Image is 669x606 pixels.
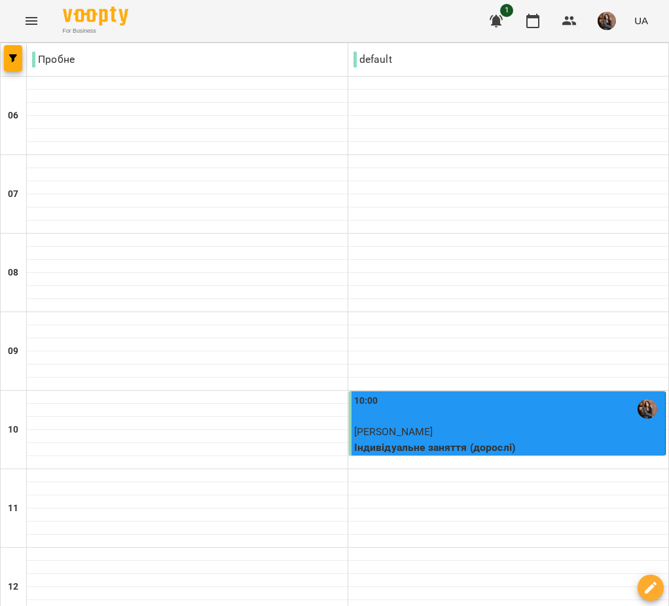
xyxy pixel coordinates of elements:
[8,501,18,516] h6: 11
[634,14,648,27] span: UA
[8,266,18,280] h6: 08
[8,109,18,123] h6: 06
[354,440,663,455] p: Індивідуальне заняття (дорослі)
[353,52,392,67] p: default
[8,423,18,437] h6: 10
[8,580,18,594] h6: 12
[8,187,18,202] h6: 07
[500,4,513,17] span: 1
[8,344,18,359] h6: 09
[354,394,378,408] label: 10:00
[629,9,653,33] button: UA
[638,399,657,419] img: Прокопенко Поліна Олександрівна
[16,5,47,37] button: Menu
[63,7,128,26] img: Voopty Logo
[354,425,433,438] span: [PERSON_NAME]
[598,12,616,30] img: 6c17d95c07e6703404428ddbc75e5e60.jpg
[32,52,75,67] p: Пробне
[63,27,128,35] span: For Business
